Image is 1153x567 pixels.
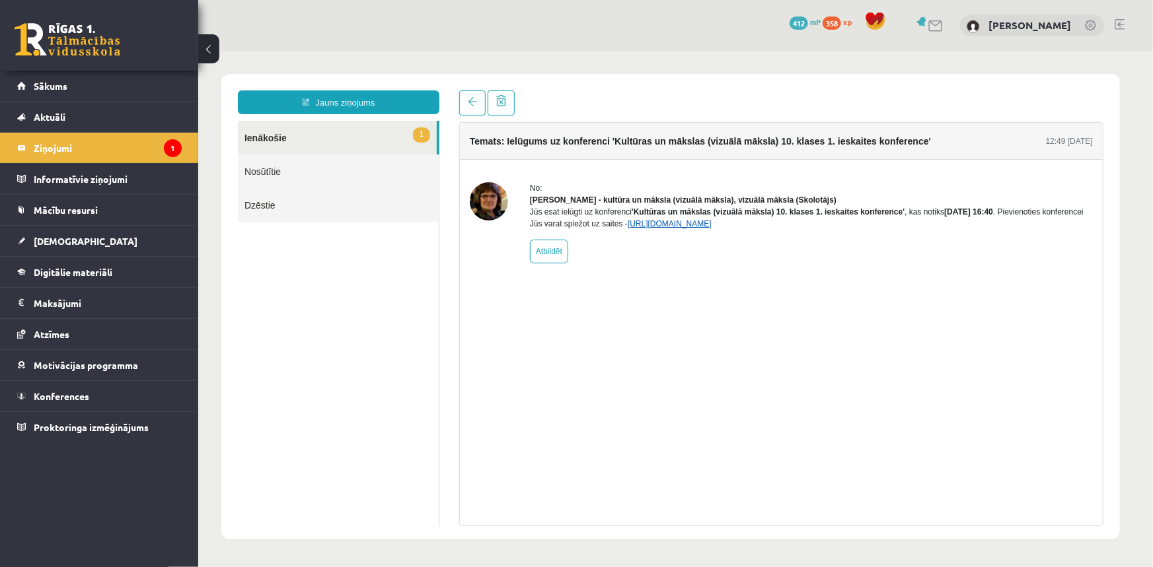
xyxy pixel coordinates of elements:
span: xp [843,17,852,27]
span: mP [810,17,821,27]
a: Ziņojumi1 [17,133,182,163]
a: 1Ienākošie [40,70,239,104]
a: Atbildēt [332,189,370,213]
a: [URL][DOMAIN_NAME] [429,168,513,178]
span: 412 [790,17,808,30]
span: Aktuāli [34,111,65,123]
span: Atzīmes [34,328,69,340]
legend: Informatīvie ziņojumi [34,164,182,194]
div: No: [332,131,895,143]
strong: [PERSON_NAME] - kultūra un māksla (vizuālā māksla), vizuālā māksla (Skolotājs) [332,145,638,154]
h4: Temats: Ielūgums uz konferenci 'Kultūras un mākslas (vizuālā māksla) 10. klases 1. ieskaites konf... [272,85,733,96]
a: [DEMOGRAPHIC_DATA] [17,226,182,256]
div: 12:49 [DATE] [848,84,895,96]
span: Motivācijas programma [34,359,138,371]
span: [DEMOGRAPHIC_DATA] [34,235,137,247]
a: Atzīmes [17,319,182,349]
span: Sākums [34,80,67,92]
span: Proktoringa izmēģinājums [34,421,149,433]
a: Proktoringa izmēģinājums [17,412,182,442]
a: Motivācijas programma [17,350,182,380]
span: Konferences [34,390,89,402]
img: Ingus Riciks [967,20,980,33]
a: Konferences [17,381,182,411]
a: Dzēstie [40,137,241,171]
a: Maksājumi [17,288,182,318]
a: Informatīvie ziņojumi [17,164,182,194]
b: 'Kultūras un mākslas (vizuālā māksla) 10. klases 1. ieskaites konference' [433,156,706,166]
a: Digitālie materiāli [17,257,182,287]
a: Aktuāli [17,102,182,132]
span: Mācību resursi [34,204,98,216]
b: [DATE] 16:40 [746,156,795,166]
a: Mācību resursi [17,195,182,225]
a: Sākums [17,71,182,101]
a: 412 mP [790,17,821,27]
span: 358 [823,17,841,30]
a: 358 xp [823,17,858,27]
a: Jauns ziņojums [40,40,241,63]
img: Ilze Kolka - kultūra un māksla (vizuālā māksla), vizuālā māksla [272,131,310,170]
span: 1 [215,77,232,92]
legend: Ziņojumi [34,133,182,163]
a: Rīgas 1. Tālmācības vidusskola [15,23,120,56]
div: Jūs esat ielūgti uz konferenci , kas notiks . Pievienoties konferencei Jūs varat spiežot uz saites - [332,155,895,179]
a: Nosūtītie [40,104,241,137]
a: [PERSON_NAME] [988,18,1071,32]
span: Digitālie materiāli [34,266,112,278]
legend: Maksājumi [34,288,182,318]
i: 1 [164,139,182,157]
